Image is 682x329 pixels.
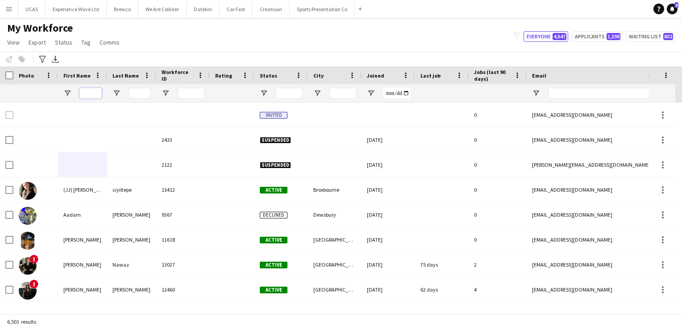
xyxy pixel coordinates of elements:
[46,0,107,18] button: Experience Wave Ltd
[215,72,232,79] span: Rating
[469,152,527,177] div: 0
[607,33,620,40] span: 1,398
[58,252,107,277] div: [PERSON_NAME]
[469,252,527,277] div: 2
[469,177,527,202] div: 0
[474,69,511,82] span: Jobs (last 90 days)
[129,88,151,99] input: Last Name Filter Input
[25,37,50,48] a: Export
[58,277,107,302] div: [PERSON_NAME]
[276,88,303,99] input: Status Filter Input
[58,302,107,327] div: [PERSON_NAME]
[4,37,23,48] a: View
[532,89,540,97] button: Open Filter Menu
[96,37,123,48] a: Comms
[107,302,156,327] div: Learmonth
[362,252,415,277] div: [DATE]
[29,38,46,46] span: Export
[29,280,38,288] span: !
[19,207,37,225] img: Aadam Patel
[260,162,291,169] span: Suspended
[156,227,210,252] div: 11618
[220,0,253,18] button: Car Fest
[156,277,210,302] div: 12460
[63,89,71,97] button: Open Filter Menu
[19,72,34,79] span: Photo
[362,127,415,152] div: [DATE]
[156,202,210,227] div: 9367
[329,88,356,99] input: City Filter Input
[362,277,415,302] div: [DATE]
[100,38,120,46] span: Comms
[260,212,287,218] span: Declined
[674,2,678,8] span: 9
[7,38,20,46] span: View
[362,227,415,252] div: [DATE]
[19,232,37,250] img: aakash Charles
[7,21,73,35] span: My Workforce
[367,72,384,79] span: Joined
[260,112,287,119] span: Invited
[260,262,287,268] span: Active
[138,0,187,18] button: We Are Collider
[469,227,527,252] div: 0
[112,89,121,97] button: Open Filter Menu
[260,237,287,243] span: Active
[663,33,673,40] span: 802
[19,282,37,300] img: Aaliyah Braithwaite
[187,0,220,18] button: Datekin
[308,302,362,327] div: Bathgate
[308,252,362,277] div: [GEOGRAPHIC_DATA]
[308,202,362,227] div: Dewsbury
[626,31,675,42] button: Waiting list802
[260,72,277,79] span: Status
[469,103,527,127] div: 0
[55,38,72,46] span: Status
[308,277,362,302] div: [GEOGRAPHIC_DATA]
[383,88,410,99] input: Joined Filter Input
[19,182,37,200] img: (JJ) jeyhan ciyiltepe
[308,227,362,252] div: [GEOGRAPHIC_DATA]
[260,137,291,144] span: Suspended
[29,255,38,263] span: !
[469,277,527,302] div: 4
[469,202,527,227] div: 0
[524,31,568,42] button: Everyone4,647
[5,111,13,119] input: Row Selection is disabled for this row (unchecked)
[415,277,469,302] div: 62 days
[78,37,94,48] a: Tag
[19,257,37,275] img: Aalia Nawaz
[313,72,324,79] span: City
[290,0,355,18] button: Sports Presentation Co
[469,127,527,152] div: 0
[532,72,546,79] span: Email
[156,177,210,202] div: 13412
[362,202,415,227] div: [DATE]
[63,72,91,79] span: First Name
[156,152,210,177] div: 2122
[415,252,469,277] div: 75 days
[79,88,102,99] input: First Name Filter Input
[18,0,46,18] button: UCAS
[253,0,290,18] button: Creatisan
[112,72,139,79] span: Last Name
[107,177,156,202] div: ciyiltepe
[58,227,107,252] div: [PERSON_NAME]
[107,277,156,302] div: [PERSON_NAME]
[162,69,194,82] span: Workforce ID
[81,38,91,46] span: Tag
[572,31,622,42] button: Applicants1,398
[260,89,268,97] button: Open Filter Menu
[308,177,362,202] div: Broxbourne
[415,302,469,327] div: 352 days
[162,89,170,97] button: Open Filter Menu
[37,54,48,65] app-action-btn: Advanced filters
[51,37,76,48] a: Status
[362,302,415,327] div: [DATE]
[362,177,415,202] div: [DATE]
[362,152,415,177] div: [DATE]
[107,202,156,227] div: [PERSON_NAME]
[58,177,107,202] div: (JJ) [PERSON_NAME]
[50,54,61,65] app-action-btn: Export XLSX
[107,252,156,277] div: Nawaz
